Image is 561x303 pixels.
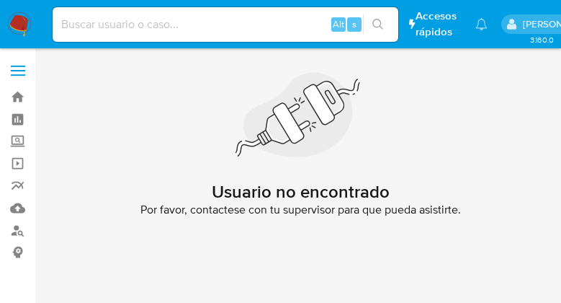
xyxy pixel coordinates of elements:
a: Notificaciones [475,18,488,30]
input: Buscar usuario o caso... [53,15,398,34]
span: Por favor, contactese con tu supervisor para que pueda asistirte. [140,203,461,217]
span: Accesos rápidos [416,9,462,39]
span: Alt [333,17,344,31]
h2: Usuario no encontrado [212,181,390,203]
span: s [352,17,356,31]
button: search-icon [363,14,392,35]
